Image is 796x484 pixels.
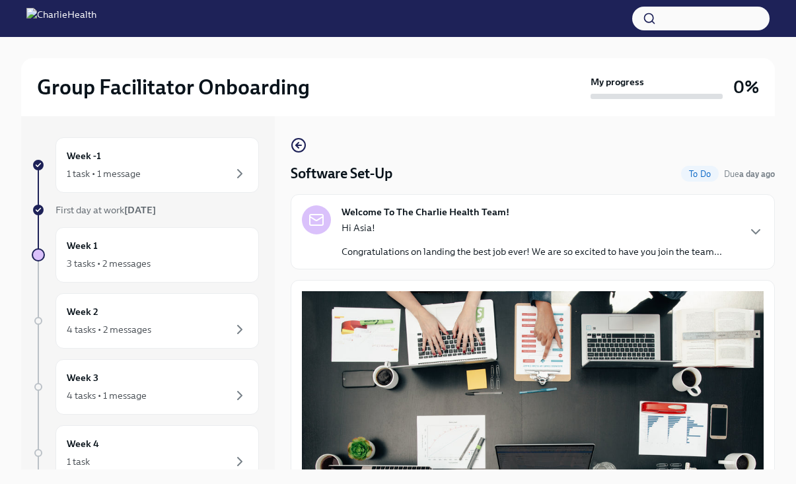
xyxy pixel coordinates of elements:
[291,164,392,184] h4: Software Set-Up
[67,370,98,385] h6: Week 3
[724,168,775,180] span: October 7th, 2025 09:00
[67,238,98,253] h6: Week 1
[67,323,151,336] div: 4 tasks • 2 messages
[733,75,759,99] h3: 0%
[67,167,141,180] div: 1 task • 1 message
[32,359,259,415] a: Week 34 tasks • 1 message
[342,221,722,234] p: Hi Asia!
[739,169,775,179] strong: a day ago
[724,169,775,179] span: Due
[681,169,719,179] span: To Do
[32,425,259,481] a: Week 41 task
[26,8,96,29] img: CharlieHealth
[37,74,310,100] h2: Group Facilitator Onboarding
[342,205,509,219] strong: Welcome To The Charlie Health Team!
[32,293,259,349] a: Week 24 tasks • 2 messages
[32,203,259,217] a: First day at work[DATE]
[32,137,259,193] a: Week -11 task • 1 message
[67,389,147,402] div: 4 tasks • 1 message
[55,204,156,216] span: First day at work
[67,149,101,163] h6: Week -1
[67,436,99,451] h6: Week 4
[342,245,722,258] p: Congratulations on landing the best job ever! We are so excited to have you join the team...
[67,455,90,468] div: 1 task
[591,75,644,88] strong: My progress
[124,204,156,216] strong: [DATE]
[67,257,151,270] div: 3 tasks • 2 messages
[32,227,259,283] a: Week 13 tasks • 2 messages
[67,304,98,319] h6: Week 2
